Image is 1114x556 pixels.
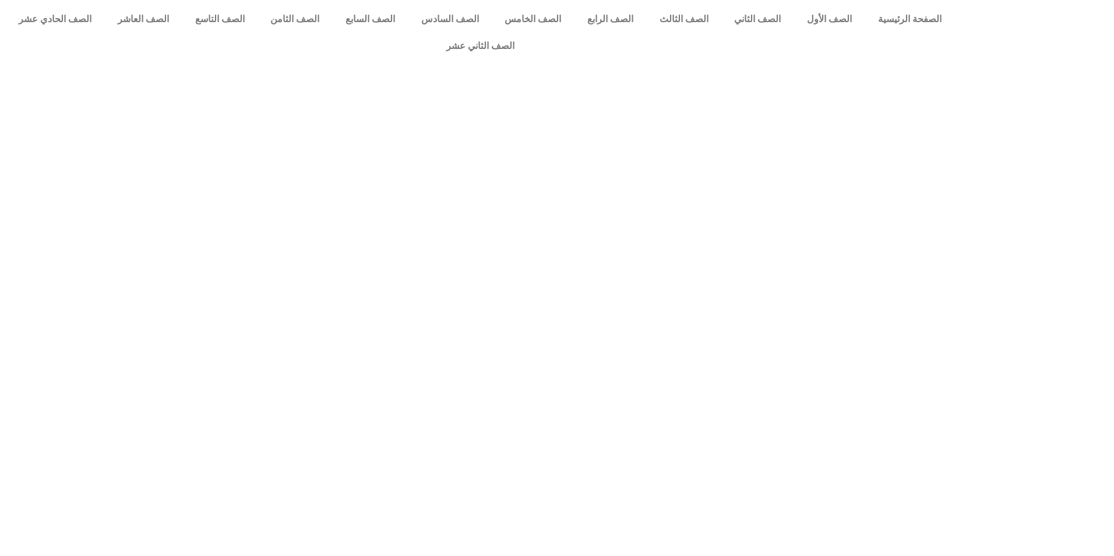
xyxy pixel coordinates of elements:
[721,6,794,33] a: الصف الثاني
[865,6,954,33] a: الصفحة الرئيسية
[574,6,647,33] a: الصف الرابع
[6,33,954,59] a: الصف الثاني عشر
[492,6,574,33] a: الصف الخامس
[105,6,182,33] a: الصف العاشر
[258,6,333,33] a: الصف الثامن
[6,6,105,33] a: الصف الحادي عشر
[333,6,408,33] a: الصف السابع
[408,6,492,33] a: الصف السادس
[182,6,258,33] a: الصف التاسع
[646,6,721,33] a: الصف الثالث
[794,6,865,33] a: الصف الأول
